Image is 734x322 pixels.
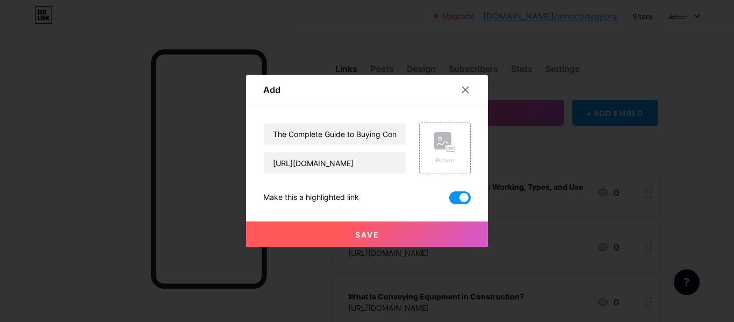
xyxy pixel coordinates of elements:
div: Picture [434,156,456,164]
input: URL [264,152,406,174]
span: Save [355,230,379,239]
div: Add [263,83,280,96]
input: Title [264,123,406,145]
div: Make this a highlighted link [263,191,359,204]
button: Save [246,221,488,247]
